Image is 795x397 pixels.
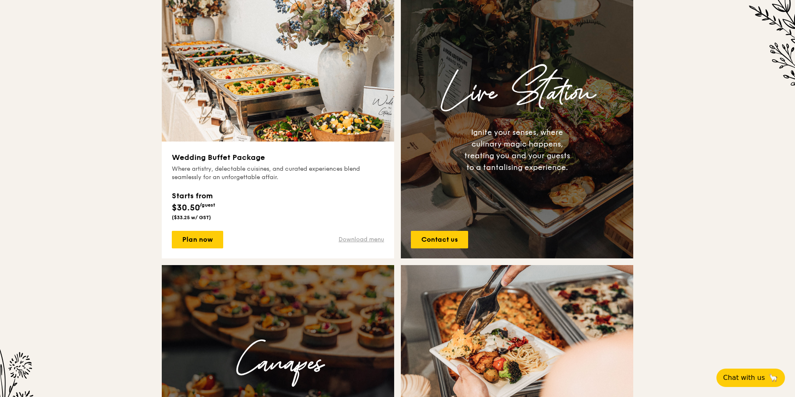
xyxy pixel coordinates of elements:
[716,369,785,387] button: Chat with us🦙
[408,67,627,120] h3: Live Station
[199,202,215,208] span: /guest
[172,231,223,248] a: Plan now
[768,373,778,383] span: 🦙
[723,373,765,383] span: Chat with us
[172,190,215,214] div: $30.50
[339,235,384,244] a: Download menu
[172,165,384,182] div: Where artistry, delectable cuisines, and curated experiences blend seamlessly for an unforgettabl...
[172,214,215,221] div: ($33.25 w/ GST)
[172,190,215,202] div: Starts from
[168,337,387,390] h3: Canapes
[172,152,384,163] h3: Wedding Buffet Package
[411,231,468,248] a: Contact us
[461,126,573,173] div: Ignite your senses, where culinary magic happens, treating you and your guests to a tantalising e...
